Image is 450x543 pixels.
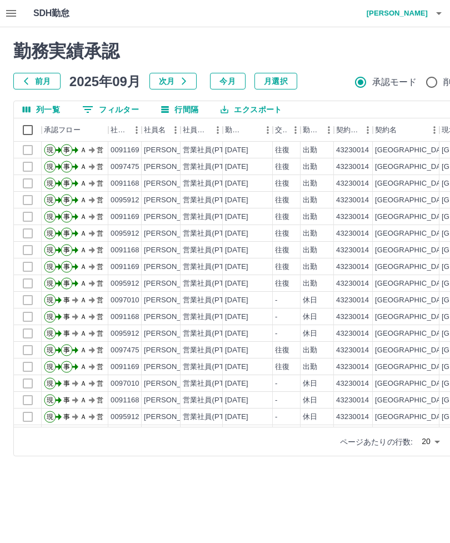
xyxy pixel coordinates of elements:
div: 営業社員(PT契約) [183,312,241,322]
div: 契約コード [336,118,359,142]
div: - [275,328,277,339]
div: 0097475 [111,345,139,356]
div: 43230014 [336,312,369,322]
div: 営業社員(PT契約) [183,345,241,356]
text: 事 [63,196,70,204]
div: 往復 [275,278,289,289]
div: 営業社員(PT契約) [183,395,241,406]
div: 0091169 [111,362,139,372]
div: 休日 [303,312,317,322]
div: 営業社員(PT契約) [183,412,241,422]
button: メニュー [209,122,226,138]
div: 交通費 [275,118,287,142]
div: 出勤 [303,178,317,189]
div: 交通費 [273,118,301,142]
div: [DATE] [225,395,248,406]
div: 43230014 [336,162,369,172]
text: 事 [63,346,70,354]
text: 営 [97,263,103,271]
div: 営業社員(PT契約) [183,278,241,289]
div: 営業社員(PT契約) [183,295,241,306]
div: 営業社員(PT契約) [183,328,241,339]
div: 営業社員(PT契約) [183,195,241,206]
text: 営 [97,396,103,404]
text: 事 [63,246,70,254]
div: 出勤 [303,228,317,239]
div: 43230014 [336,195,369,206]
text: 現 [47,296,53,304]
div: 0095912 [111,328,139,339]
div: 営業社員(PT契約) [183,245,241,256]
div: 出勤 [303,212,317,222]
div: 43230014 [336,412,369,422]
text: 営 [97,213,103,221]
div: [PERSON_NAME] [144,378,204,389]
div: [DATE] [225,145,248,156]
text: 現 [47,263,53,271]
button: 列選択 [14,101,69,118]
div: [PERSON_NAME] [144,212,204,222]
div: 承認フロー [42,118,108,142]
div: 出勤 [303,195,317,206]
div: 営業社員(PT契約) [183,178,241,189]
text: 現 [47,213,53,221]
div: 0097010 [111,295,139,306]
div: 出勤 [303,278,317,289]
div: 社員区分 [183,118,209,142]
button: メニュー [426,122,443,138]
text: 事 [63,213,70,221]
div: 0091168 [111,312,139,322]
text: 営 [97,363,103,371]
div: [DATE] [225,178,248,189]
div: [PERSON_NAME] [144,245,204,256]
text: Ａ [80,363,87,371]
div: [PERSON_NAME] [144,328,204,339]
p: ページあたりの行数: [340,436,413,447]
div: 契約名 [373,118,439,142]
text: 現 [47,246,53,254]
div: 出勤 [303,162,317,172]
button: フィルター表示 [73,101,148,118]
button: エクスポート [212,101,291,118]
text: 事 [63,330,70,337]
div: [DATE] [225,412,248,422]
div: [PERSON_NAME] [144,162,204,172]
div: 43230014 [336,295,369,306]
text: 現 [47,196,53,204]
text: 営 [97,330,103,337]
div: 43230014 [336,395,369,406]
div: [PERSON_NAME] [144,395,204,406]
text: 事 [63,396,70,404]
text: 事 [63,363,70,371]
div: 43230014 [336,362,369,372]
div: 勤務日 [225,118,244,142]
text: Ａ [80,230,87,237]
text: 営 [97,196,103,204]
div: 営業社員(PT契約) [183,162,241,172]
div: 社員名 [144,118,166,142]
div: [PERSON_NAME] [144,262,204,272]
div: 出勤 [303,262,317,272]
div: [PERSON_NAME] [144,362,204,372]
div: [DATE] [225,162,248,172]
h5: 2025年09月 [69,73,141,89]
button: 次月 [149,73,197,89]
text: Ａ [80,196,87,204]
div: 営業社員(PT契約) [183,362,241,372]
text: Ａ [80,213,87,221]
div: 43230014 [336,245,369,256]
text: 営 [97,163,103,171]
button: ソート [244,122,259,138]
text: Ａ [80,396,87,404]
text: 事 [63,296,70,304]
button: メニュー [167,122,184,138]
text: 現 [47,313,53,321]
div: 営業社員(PT契約) [183,145,241,156]
div: 営業社員(PT契約) [183,228,241,239]
text: 営 [97,180,103,187]
div: 休日 [303,378,317,389]
div: 43230014 [336,378,369,389]
div: 契約コード [334,118,373,142]
span: 承認モード [372,76,417,89]
text: Ａ [80,246,87,254]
